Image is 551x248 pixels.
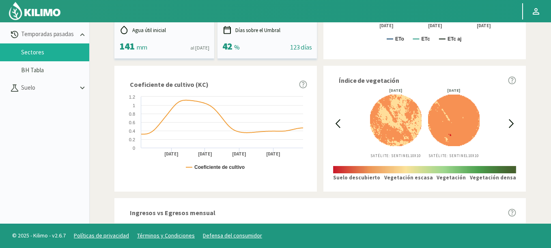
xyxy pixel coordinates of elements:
[437,174,466,182] p: Vegetación
[470,174,516,182] p: Vegetación densa
[114,19,214,58] kil-mini-card: report-summary-cards.INITIAL_USEFUL_WATER
[234,43,240,51] span: %
[290,42,312,52] div: 123 días
[266,151,280,157] text: [DATE]
[379,23,394,29] text: [DATE]
[133,146,135,151] text: 0
[119,40,135,52] span: 141
[136,43,147,51] span: mm
[129,95,135,99] text: 1.2
[232,151,246,157] text: [DATE]
[119,25,209,35] div: Agua útil inicial
[198,151,212,157] text: [DATE]
[129,112,135,116] text: 0.8
[421,36,430,42] text: ETc
[194,164,245,170] text: Coeficiente de cultivo
[129,120,135,125] text: 0.6
[203,232,262,239] a: Defensa del consumidor
[137,232,195,239] a: Términos y Condiciones
[448,36,461,42] text: ETc aj
[217,19,317,58] kil-mini-card: report-summary-cards.DAYS_ABOVE_THRESHOLD
[8,1,61,21] img: Kilimo
[21,49,89,56] a: Sectores
[395,36,404,42] text: ETo
[339,75,399,85] span: Índice de vegetación
[74,232,129,239] a: Políticas de privacidad
[370,93,422,148] img: 02c8c478-bcac-4cf8-97d1-0971f4cd674c_-_sentinel_-_2024-08-15.png
[410,153,421,158] span: 10X10
[428,93,480,148] img: 02c8c478-bcac-4cf8-97d1-0971f4cd674c_-_sentinel_-_2024-08-20.png
[129,223,145,228] text: 300 mm
[428,153,480,159] p: Satélite: Sentinel
[19,30,78,39] p: Temporadas pasadas
[164,151,179,157] text: [DATE]
[370,153,422,159] p: Satélite: Sentinel
[477,23,491,29] text: [DATE]
[468,153,479,158] span: 10X10
[130,80,208,89] span: Coeficiente de cultivo (KC)
[129,137,135,142] text: 0.2
[384,174,433,182] p: Vegetación escasa
[428,88,480,93] div: [DATE]
[8,231,70,240] span: © 2025 - Kilimo - v2.6.7
[133,103,135,108] text: 1
[222,40,232,52] span: 42
[129,129,135,134] text: 0.4
[333,174,380,182] p: Suelo descubierto
[21,67,89,74] a: BH Tabla
[222,25,312,35] div: Días sobre el Umbral
[130,208,215,218] span: Ingresos vs Egresos mensual
[370,88,422,93] div: [DATE]
[190,44,209,52] div: al [DATE]
[19,83,78,93] p: Suelo
[428,23,442,29] text: [DATE]
[333,166,516,173] img: scale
